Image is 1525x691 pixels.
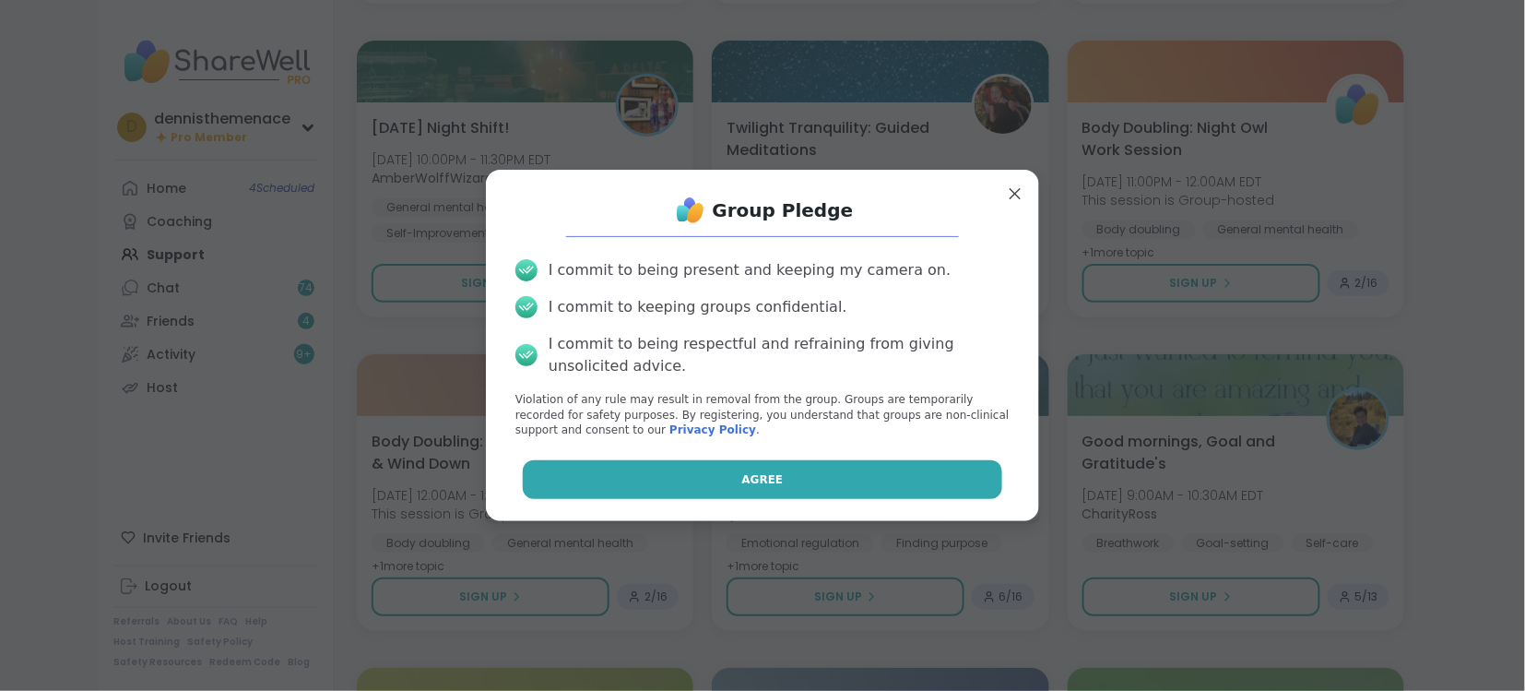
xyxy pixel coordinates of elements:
[672,192,709,229] img: ShareWell Logo
[742,471,784,488] span: Agree
[549,333,1010,377] div: I commit to being respectful and refraining from giving unsolicited advice.
[669,423,756,436] a: Privacy Policy
[713,197,854,223] h1: Group Pledge
[549,259,951,281] div: I commit to being present and keeping my camera on.
[515,392,1010,438] p: Violation of any rule may result in removal from the group. Groups are temporarily recorded for s...
[549,296,847,318] div: I commit to keeping groups confidential.
[523,460,1003,499] button: Agree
